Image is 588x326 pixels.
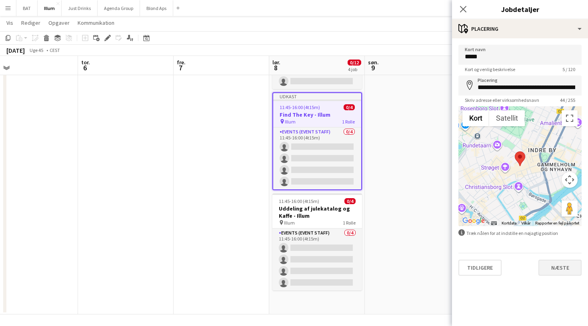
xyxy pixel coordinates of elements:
[81,59,90,66] span: tor.
[18,18,44,28] a: Rediger
[16,0,38,16] button: BAT
[80,63,90,72] span: 6
[452,4,588,14] h3: Jobdetaljer
[271,63,280,72] span: 8
[273,93,361,99] div: Udkast
[279,198,319,204] span: 11:45-16:00 (4t15m)
[342,119,355,125] span: 1 Rolle
[38,0,62,16] button: Illum
[78,19,114,26] span: Kommunikation
[343,220,356,226] span: 1 Rolle
[458,229,582,237] div: Træk nålen for at indstille en nøjagtig position
[177,59,186,66] span: fre.
[272,92,362,190] app-job-card: Udkast11:45-16:00 (4t15m)0/4Find The Key - Illum Illum1 RolleEvents (Event Staff)0/411:45-16:00 (...
[460,216,487,226] a: Åbn dette området i Google Maps (åbner i et nyt vindue)
[273,111,361,118] h3: Find The Key - Illum
[45,18,73,28] a: Opgaver
[50,47,60,53] div: CEST
[62,0,98,16] button: Just Drinks
[272,205,362,219] h3: Uddeling af julekatalog og Kaffe - Illum
[273,127,361,189] app-card-role: Events (Event Staff)0/411:45-16:00 (4t15m)
[535,221,579,225] a: Rapporter en fejl på kortet
[368,59,379,66] span: søn.
[556,66,582,72] span: 5 / 120
[562,172,578,188] button: Styringselement til kortkamera
[6,19,13,26] span: Vis
[26,47,46,53] span: Uge 45
[458,66,522,72] span: Kort og venlig beskrivelse
[462,110,489,126] button: Vis vejkort
[285,119,296,125] span: Illum
[3,18,16,28] a: Vis
[489,110,525,126] button: Vis satellitbilleder
[272,229,362,290] app-card-role: Events (Event Staff)0/411:45-16:00 (4t15m)
[458,260,502,276] button: Tidligere
[460,216,487,226] img: Google
[140,0,173,16] button: Blond Aps
[284,220,295,226] span: Illum
[562,201,578,217] button: Træk Pegman hen på kortet for at åbne Street View
[562,110,578,126] button: Slå fuld skærm til/fra
[344,198,356,204] span: 0/4
[272,59,280,66] span: lør.
[538,260,582,276] button: Næste
[280,104,320,110] span: 11:45-16:00 (4t15m)
[98,0,140,16] button: Agenda Group
[48,19,70,26] span: Opgaver
[452,19,588,38] div: Placering
[458,97,546,103] span: Skriv adresse eller virksomhedsnavn
[502,221,516,226] button: Kortdata
[348,60,361,66] span: 0/12
[344,104,355,110] span: 0/4
[6,46,25,54] div: [DATE]
[491,221,497,226] button: Tastaturgenveje
[74,18,118,28] a: Kommunikation
[521,221,530,225] a: Vilkår (åbnes i en ny fane)
[21,19,40,26] span: Rediger
[554,97,582,103] span: 44 / 255
[367,63,379,72] span: 9
[348,66,361,72] div: 4 job
[176,63,186,72] span: 7
[272,193,362,290] app-job-card: 11:45-16:00 (4t15m)0/4Uddeling af julekatalog og Kaffe - Illum Illum1 RolleEvents (Event Staff)0/...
